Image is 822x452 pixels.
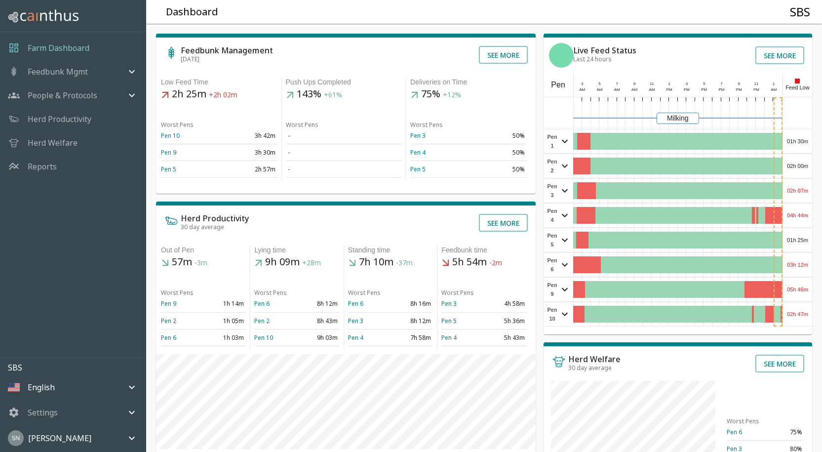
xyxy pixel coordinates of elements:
[286,87,402,101] h5: 143%
[286,77,402,87] div: Push Ups Completed
[578,81,587,87] div: 3
[28,161,57,172] a: Reports
[441,255,526,269] h5: 5h 54m
[783,179,812,203] div: 02h 07m
[755,355,804,372] button: See more
[28,407,58,418] p: Settings
[770,81,779,87] div: 1
[410,121,443,129] span: Worst Pens
[783,302,812,326] div: 02h 47m
[469,161,527,178] td: 50%
[348,333,363,342] a: Pen 4
[735,81,744,87] div: 9
[161,317,176,325] a: Pen 2
[614,87,620,92] span: AM
[410,77,527,87] div: Deliveries on Time
[391,312,433,329] td: 8h 12m
[161,131,180,140] a: Pen 10
[736,87,742,92] span: PM
[684,87,690,92] span: PM
[254,288,287,297] span: Worst Pens
[484,295,526,312] td: 4h 58m
[410,165,426,173] a: Pen 5
[254,333,273,342] a: Pen 10
[181,223,224,231] span: 30 day average
[783,253,812,277] div: 03h 12m
[441,288,474,297] span: Worst Pens
[479,214,528,232] button: See more
[443,90,461,100] span: +12%
[727,417,759,425] span: Worst Pens
[479,46,528,64] button: See more
[302,258,321,268] span: +28m
[546,182,559,200] span: Pen 3
[783,73,812,97] div: Feed Low
[544,73,573,97] div: Pen
[649,87,655,92] span: AM
[209,90,237,100] span: +2h 02m
[28,113,91,125] a: Herd Productivity
[28,432,91,444] p: [PERSON_NAME]
[718,87,724,92] span: PM
[410,87,527,101] h5: 75%
[717,81,726,87] div: 7
[568,364,612,372] span: 30 day average
[752,81,761,87] div: 11
[666,87,672,92] span: PM
[161,121,194,129] span: Worst Pens
[546,157,559,175] span: Pen 2
[195,258,207,268] span: -3m
[161,333,176,342] a: Pen 6
[546,132,559,150] span: Pen 1
[161,288,194,297] span: Worst Pens
[755,46,804,64] button: See more
[469,144,527,161] td: 50%
[161,255,246,269] h5: 57m
[657,113,699,124] div: Milking
[546,305,559,323] span: Pen 10
[286,144,402,161] td: -
[348,255,433,269] h5: 7h 10m
[783,129,812,153] div: 01h 30m
[573,46,636,54] h6: Live Feed Status
[166,5,218,19] h5: Dashboard
[297,329,340,346] td: 9h 03m
[348,288,381,297] span: Worst Pens
[161,299,176,308] a: Pen 9
[161,165,176,173] a: Pen 5
[391,329,433,346] td: 7h 58m
[631,87,637,92] span: AM
[648,81,657,87] div: 11
[181,55,199,63] span: [DATE]
[161,148,176,157] a: Pen 9
[396,258,413,268] span: -37m
[700,81,708,87] div: 5
[568,355,621,363] h6: Herd Welfare
[613,81,622,87] div: 7
[203,312,246,329] td: 1h 05m
[161,245,246,255] div: Out of Pen
[8,362,146,373] p: SBS
[254,299,270,308] a: Pen 6
[254,245,339,255] div: Lying time
[286,121,318,129] span: Worst Pens
[181,46,273,54] h6: Feedbunk Management
[546,206,559,224] span: Pen 4
[297,312,340,329] td: 8h 43m
[441,299,457,308] a: Pen 3
[783,154,812,178] div: 02h 00m
[579,87,585,92] span: AM
[219,144,277,161] td: 3h 30m
[665,81,674,87] div: 1
[783,204,812,227] div: 04h 44m
[324,90,342,100] span: +61%
[286,161,402,178] td: -
[219,127,277,144] td: 3h 42m
[783,278,812,301] div: 05h 46m
[28,42,89,54] a: Farm Dashboard
[441,317,457,325] a: Pen 5
[28,66,88,78] p: Feedbunk Mgmt
[790,4,810,19] h4: SBS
